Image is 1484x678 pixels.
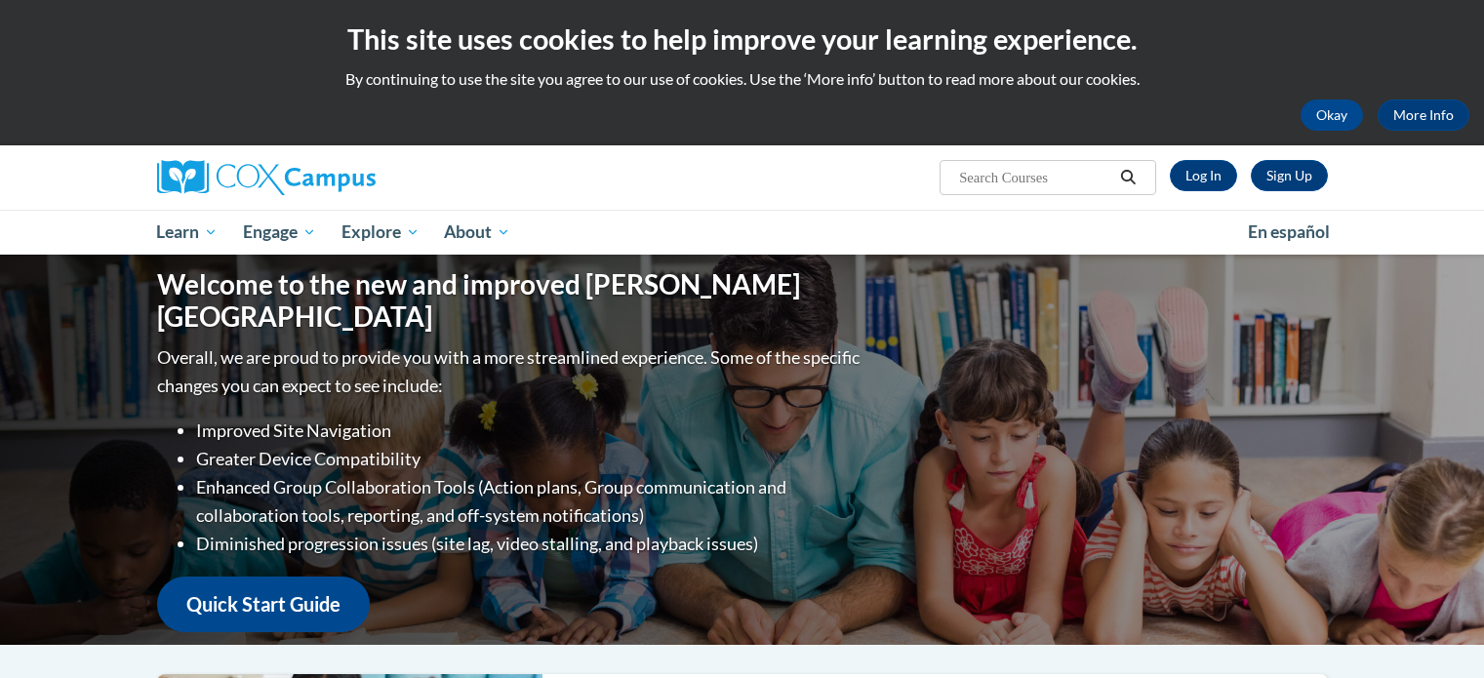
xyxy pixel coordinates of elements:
[157,343,864,400] p: Overall, we are proud to provide you with a more streamlined experience. Some of the specific cha...
[1248,221,1330,242] span: En español
[1251,160,1328,191] a: Register
[157,160,376,195] img: Cox Campus
[431,210,523,255] a: About
[157,160,528,195] a: Cox Campus
[243,220,316,244] span: Engage
[1170,160,1237,191] a: Log In
[196,530,864,558] li: Diminished progression issues (site lag, video stalling, and playback issues)
[156,220,218,244] span: Learn
[196,445,864,473] li: Greater Device Compatibility
[15,68,1469,90] p: By continuing to use the site you agree to our use of cookies. Use the ‘More info’ button to read...
[196,417,864,445] li: Improved Site Navigation
[444,220,510,244] span: About
[230,210,329,255] a: Engage
[1113,166,1143,189] button: Search
[144,210,231,255] a: Learn
[15,20,1469,59] h2: This site uses cookies to help improve your learning experience.
[128,210,1357,255] div: Main menu
[341,220,420,244] span: Explore
[1235,212,1343,253] a: En español
[957,166,1113,189] input: Search Courses
[1301,100,1363,131] button: Okay
[1378,100,1469,131] a: More Info
[329,210,432,255] a: Explore
[157,268,864,334] h1: Welcome to the new and improved [PERSON_NAME][GEOGRAPHIC_DATA]
[196,473,864,530] li: Enhanced Group Collaboration Tools (Action plans, Group communication and collaboration tools, re...
[157,577,370,632] a: Quick Start Guide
